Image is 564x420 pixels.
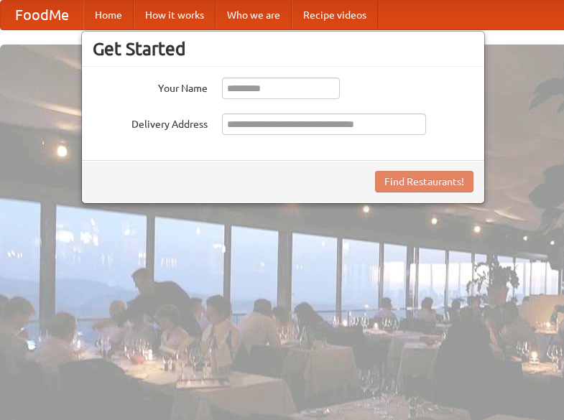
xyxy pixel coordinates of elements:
[292,1,378,29] a: Recipe videos
[216,1,292,29] a: Who we are
[83,1,134,29] a: Home
[375,171,473,192] button: Find Restaurants!
[93,113,208,131] label: Delivery Address
[93,38,473,60] h3: Get Started
[134,1,216,29] a: How it works
[1,1,83,29] a: FoodMe
[93,78,208,95] label: Your Name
